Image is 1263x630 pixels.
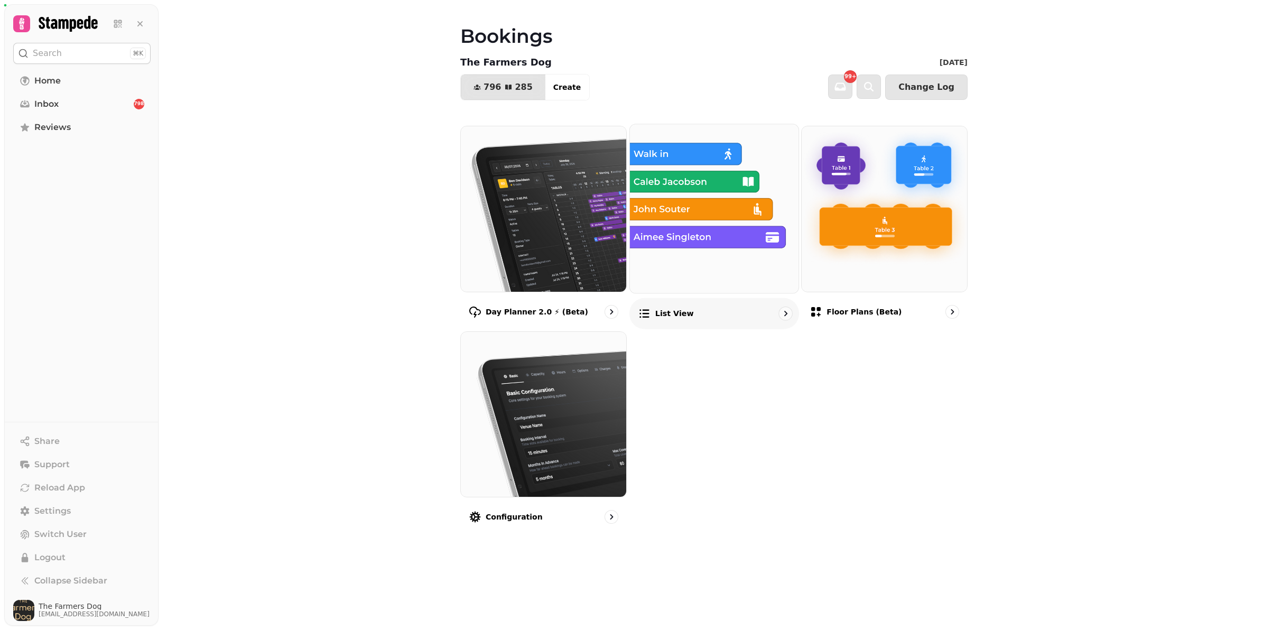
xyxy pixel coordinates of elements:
svg: go to [780,308,791,319]
span: 796 [484,83,501,91]
span: Home [34,75,61,87]
button: Support [13,454,151,475]
button: Search⌘K [13,43,151,64]
span: Reviews [34,121,71,134]
img: Day Planner 2.0 ⚡ (Beta) [461,126,626,292]
p: Configuration [486,512,543,522]
a: ConfigurationConfiguration [460,331,627,533]
div: ⌘K [130,48,146,59]
img: Floor Plans (beta) [802,126,967,292]
span: Support [34,458,70,471]
span: Create [553,84,581,91]
span: Change Log [898,83,954,91]
button: Share [13,431,151,452]
span: Switch User [34,528,87,541]
button: Change Log [885,75,968,100]
a: Day Planner 2.0 ⚡ (Beta)Day Planner 2.0 ⚡ (Beta) [460,126,627,327]
p: [DATE] [940,57,968,68]
span: 285 [515,83,532,91]
button: Switch User [13,524,151,545]
img: List view [621,116,807,301]
a: Home [13,70,151,91]
a: Reviews [13,117,151,138]
a: Settings [13,501,151,522]
span: 99+ [844,74,856,79]
span: Share [34,435,60,448]
span: The Farmers Dog [39,603,150,610]
button: User avatarThe Farmers Dog[EMAIL_ADDRESS][DOMAIN_NAME] [13,600,151,621]
button: 796285 [461,75,545,100]
p: Floor Plans (beta) [826,307,902,317]
a: Inbox798 [13,94,151,115]
svg: go to [606,307,617,317]
span: [EMAIL_ADDRESS][DOMAIN_NAME] [39,610,150,618]
p: Day Planner 2.0 ⚡ (Beta) [486,307,588,317]
button: Logout [13,547,151,568]
img: User avatar [13,600,34,621]
img: Configuration [461,332,626,497]
button: Reload App [13,477,151,498]
button: Collapse Sidebar [13,570,151,591]
p: Search [33,47,62,60]
a: Floor Plans (beta)Floor Plans (beta) [801,126,968,327]
p: List view [655,308,693,319]
span: Inbox [34,98,59,110]
svg: go to [947,307,958,317]
span: Collapse Sidebar [34,575,107,587]
span: 798 [134,100,144,108]
a: List viewList view [629,124,799,329]
svg: go to [606,512,617,522]
span: Reload App [34,481,85,494]
p: The Farmers Dog [460,55,552,70]
button: Create [545,75,589,100]
span: Logout [34,551,66,564]
span: Settings [34,505,71,517]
